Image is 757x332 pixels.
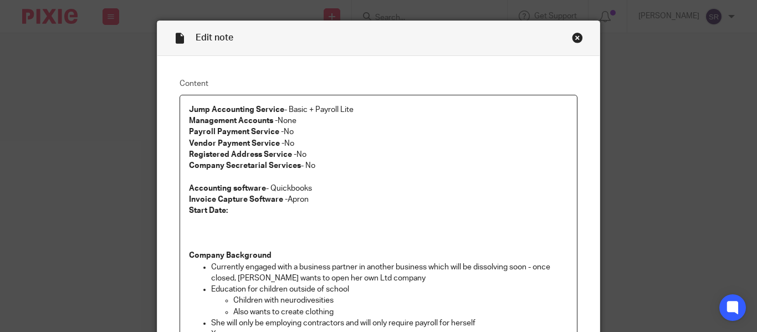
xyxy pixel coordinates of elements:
p: - No [189,160,568,171]
strong: Start Date: [189,207,228,214]
strong: Registered Address Service - [189,151,296,159]
p: Education for children outside of school [211,284,568,295]
p: Currently engaged with a business partner in another business which will be dissolving soon - onc... [211,262,568,284]
p: None [189,115,568,126]
strong: Company Secretarial Services [189,162,301,170]
p: - Basic + Payroll Lite [189,104,568,115]
strong: Management Accounts - [189,117,278,125]
strong: Jump Accounting Service [189,106,284,114]
strong: Company Background [189,252,272,259]
p: Also wants to create clothing [233,307,568,318]
p: - Quickbooks [189,183,568,194]
label: Content [180,78,577,89]
p: Apron [189,194,568,205]
p: No [189,126,568,137]
strong: Invoice Capture Software - [189,196,288,203]
div: Close this dialog window [572,32,583,43]
span: Edit note [196,33,233,42]
p: No [189,138,568,149]
p: Children with neurodivesities [233,295,568,306]
p: She will only be employing contractors and will only require payroll for herself [211,318,568,329]
strong: Payroll Payment Service - [189,128,284,136]
strong: Vendor Payment Service - [189,140,284,147]
strong: Accounting software [189,185,266,192]
p: No [189,149,568,160]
